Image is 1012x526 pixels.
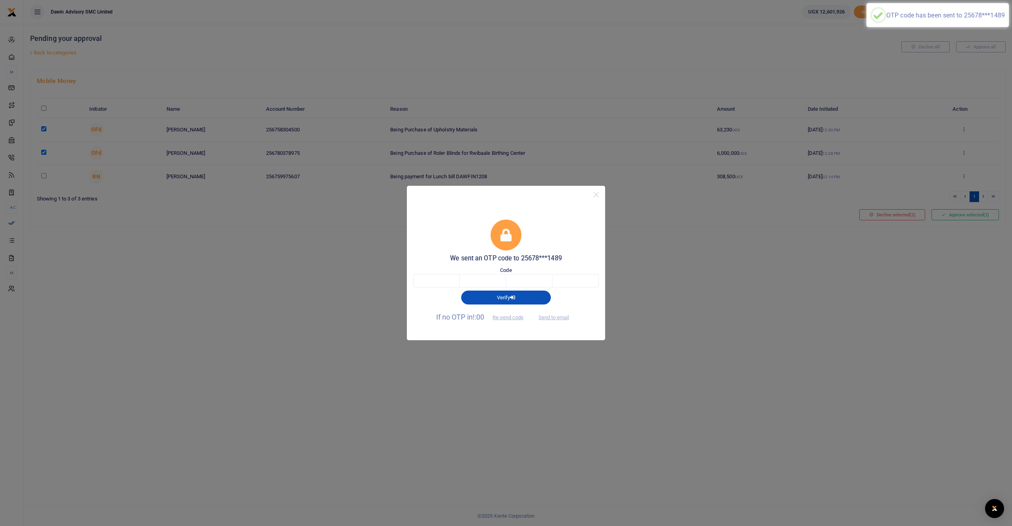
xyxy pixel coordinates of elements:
div: OTP code has been sent to 25678***1489 [886,12,1005,19]
button: Verify [461,291,551,304]
label: Code [500,266,512,274]
div: Open Intercom Messenger [985,499,1004,518]
span: If no OTP in [436,313,531,321]
span: !:00 [473,313,484,321]
h5: We sent an OTP code to 25678***1489 [413,254,599,262]
button: Close [590,189,602,200]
